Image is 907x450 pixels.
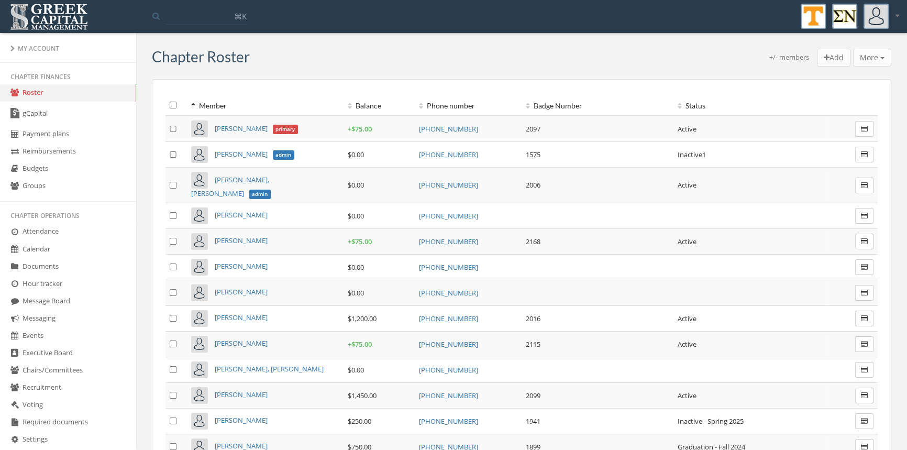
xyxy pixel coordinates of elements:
td: 1941 [522,408,673,434]
span: + $75.00 [348,339,372,349]
a: [PERSON_NAME], [PERSON_NAME] [215,364,324,374]
a: [PERSON_NAME] [215,390,268,399]
span: [PERSON_NAME], [PERSON_NAME] [191,175,269,199]
span: $0.00 [348,150,364,159]
td: Active [673,382,825,408]
span: $0.00 [348,365,364,375]
th: Member [187,95,344,116]
span: primary [273,125,298,134]
a: [PHONE_NUMBER] [419,237,478,246]
span: admin [249,190,271,199]
h3: Chapter Roster [152,49,250,65]
td: 2097 [522,116,673,142]
td: 2099 [522,382,673,408]
td: Active [673,228,825,254]
th: Status [673,95,825,116]
span: $0.00 [348,211,364,221]
a: [PHONE_NUMBER] [419,365,478,375]
span: $0.00 [348,180,364,190]
a: [PHONE_NUMBER] [419,416,478,426]
td: Active [673,116,825,142]
a: [PERSON_NAME] [215,415,268,425]
span: ⌘K [234,11,247,21]
td: 2115 [522,331,673,357]
td: 1575 [522,142,673,168]
a: [PHONE_NUMBER] [419,180,478,190]
a: [PERSON_NAME] [215,236,268,245]
th: Phone number [415,95,522,116]
a: [PHONE_NUMBER] [419,314,478,323]
span: + $75.00 [348,124,372,134]
td: Inactive1 [673,142,825,168]
span: $0.00 [348,262,364,272]
span: admin [273,150,295,160]
a: [PHONE_NUMBER] [419,262,478,272]
a: [PERSON_NAME] [215,287,268,297]
a: [PHONE_NUMBER] [419,150,478,159]
span: + $75.00 [348,237,372,246]
span: $1,450.00 [348,391,377,400]
span: [PERSON_NAME] [215,124,268,133]
td: Active [673,168,825,203]
td: 2168 [522,228,673,254]
a: [PERSON_NAME]primary [215,124,298,133]
td: Active [673,305,825,331]
th: Balance [344,95,415,116]
td: Active [673,331,825,357]
a: [PHONE_NUMBER] [419,339,478,349]
a: [PERSON_NAME] [215,338,268,348]
span: [PERSON_NAME] [215,149,268,159]
a: [PERSON_NAME]admin [215,149,294,159]
div: +/- members [769,52,809,67]
span: $0.00 [348,288,364,298]
a: [PERSON_NAME] [215,210,268,219]
th: Badge Number [522,95,673,116]
td: 2016 [522,305,673,331]
a: [PHONE_NUMBER] [419,288,478,298]
a: [PHONE_NUMBER] [419,391,478,400]
span: $1,200.00 [348,314,377,323]
a: [PHONE_NUMBER] [419,124,478,134]
a: [PERSON_NAME] [215,261,268,271]
div: My Account [10,44,126,53]
td: 2006 [522,168,673,203]
td: Inactive - Spring 2025 [673,408,825,434]
span: $250.00 [348,416,371,426]
a: [PERSON_NAME] [215,313,268,322]
a: [PHONE_NUMBER] [419,211,478,221]
a: [PERSON_NAME], [PERSON_NAME]admin [191,175,271,199]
